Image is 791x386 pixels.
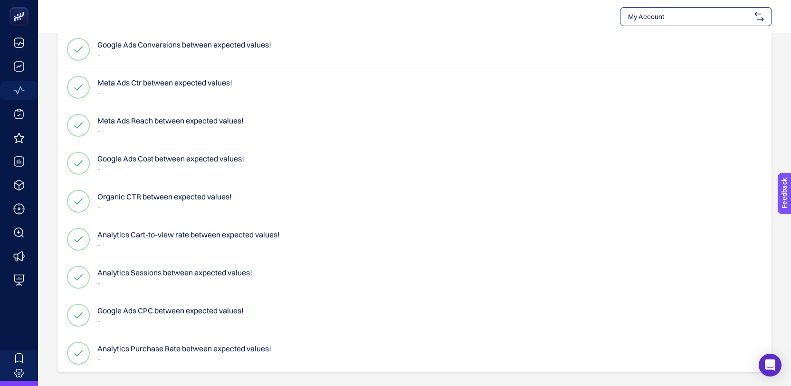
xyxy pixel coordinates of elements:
[97,164,244,174] p: -
[97,240,280,250] p: -
[97,278,252,288] p: -
[97,267,252,278] h4: Analytics Sessions between expected values!
[6,3,36,10] span: Feedback
[97,88,232,98] p: -
[97,229,280,240] h4: Analytics Cart-to-view rate between expected values!
[97,316,244,326] p: -
[97,126,244,136] p: -
[97,354,271,364] p: -
[97,202,232,212] p: -
[97,153,244,164] h4: Google Ads Cost between expected values!
[97,77,232,88] h4: Meta Ads Ctr between expected values!
[97,191,232,202] h4: Organic CTR between expected values!
[97,50,271,60] p: -
[97,115,244,126] h4: Meta Ads Reach between expected values!
[97,343,271,354] h4: Analytics Purchase Rate between expected values!
[754,12,764,21] img: svg%3e
[628,12,751,21] span: My Account
[97,305,244,316] h4: Google Ads CPC between expected values!
[97,39,271,50] h4: Google Ads Conversions between expected values!
[759,354,781,377] div: Open Intercom Messenger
